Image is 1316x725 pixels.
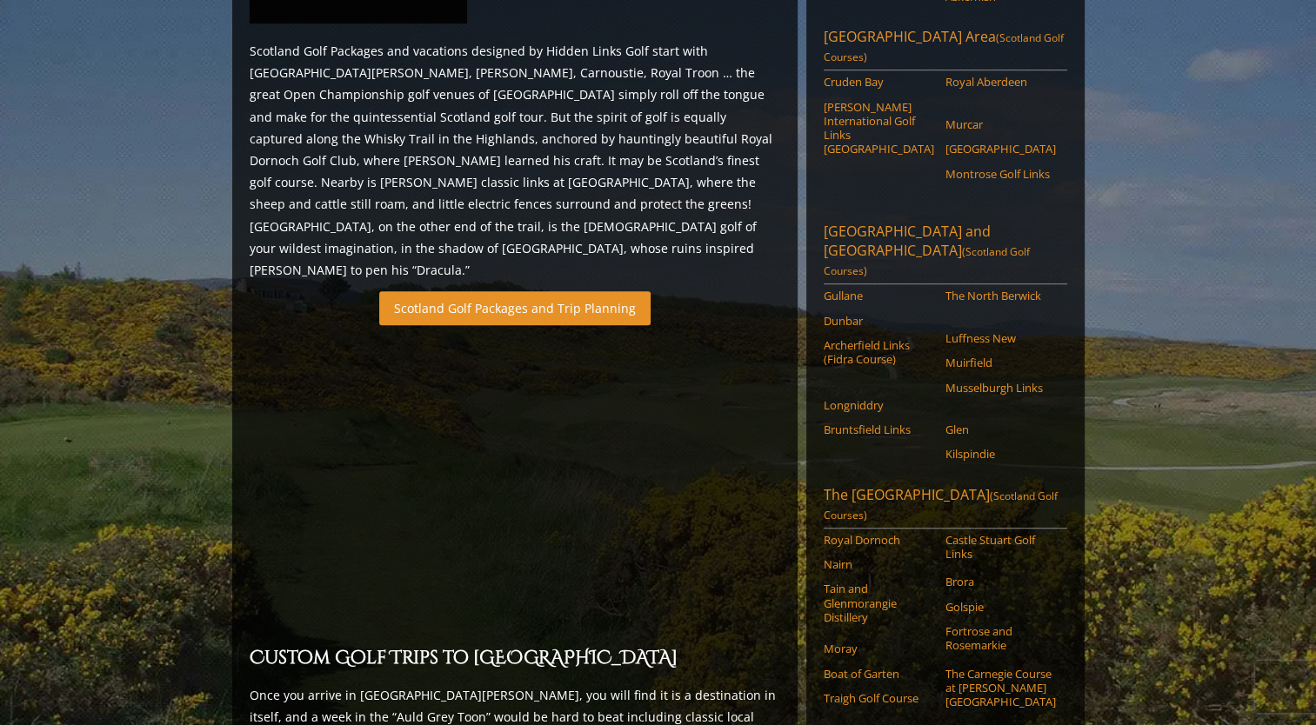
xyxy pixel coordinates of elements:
a: Bruntsfield Links [824,422,934,436]
a: Montrose Golf Links [945,167,1056,181]
p: Scotland Golf Packages and vacations designed by Hidden Links Golf start with [GEOGRAPHIC_DATA][P... [250,40,780,281]
a: The [GEOGRAPHIC_DATA](Scotland Golf Courses) [824,485,1067,529]
a: Nairn [824,557,934,571]
a: Castle Stuart Golf Links [945,533,1056,562]
a: Kilspindie [945,447,1056,461]
a: Moray [824,642,934,655]
iframe: Sir-Nick-favorite-Open-Rota-Venues [250,336,780,634]
a: Gullane [824,289,934,303]
a: Murcar [945,117,1056,131]
a: Longniddry [824,398,934,412]
span: (Scotland Golf Courses) [824,30,1064,64]
a: [GEOGRAPHIC_DATA] and [GEOGRAPHIC_DATA](Scotland Golf Courses) [824,222,1067,284]
a: Musselburgh Links [945,381,1056,395]
a: Brora [945,575,1056,589]
a: Dunbar [824,314,934,328]
a: Glen [945,422,1056,436]
a: [GEOGRAPHIC_DATA] Area(Scotland Golf Courses) [824,27,1067,70]
a: Royal Aberdeen [945,75,1056,89]
a: Boat of Garten [824,667,934,681]
a: Scotland Golf Packages and Trip Planning [379,291,651,325]
a: The Carnegie Course at [PERSON_NAME][GEOGRAPHIC_DATA] [945,667,1056,709]
h2: Custom Golf Trips to [GEOGRAPHIC_DATA] [250,644,780,674]
a: Royal Dornoch [824,533,934,547]
a: Golspie [945,600,1056,614]
span: (Scotland Golf Courses) [824,489,1058,522]
a: Muirfield [945,356,1056,369]
span: (Scotland Golf Courses) [824,244,1030,278]
a: Cruden Bay [824,75,934,89]
a: Traigh Golf Course [824,691,934,705]
a: The North Berwick [945,289,1056,303]
a: Luffness New [945,331,1056,345]
a: Archerfield Links (Fidra Course) [824,338,934,367]
a: Fortrose and Rosemarkie [945,624,1056,653]
a: Tain and Glenmorangie Distillery [824,582,934,624]
a: [GEOGRAPHIC_DATA] [945,142,1056,156]
a: [PERSON_NAME] International Golf Links [GEOGRAPHIC_DATA] [824,100,934,156]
